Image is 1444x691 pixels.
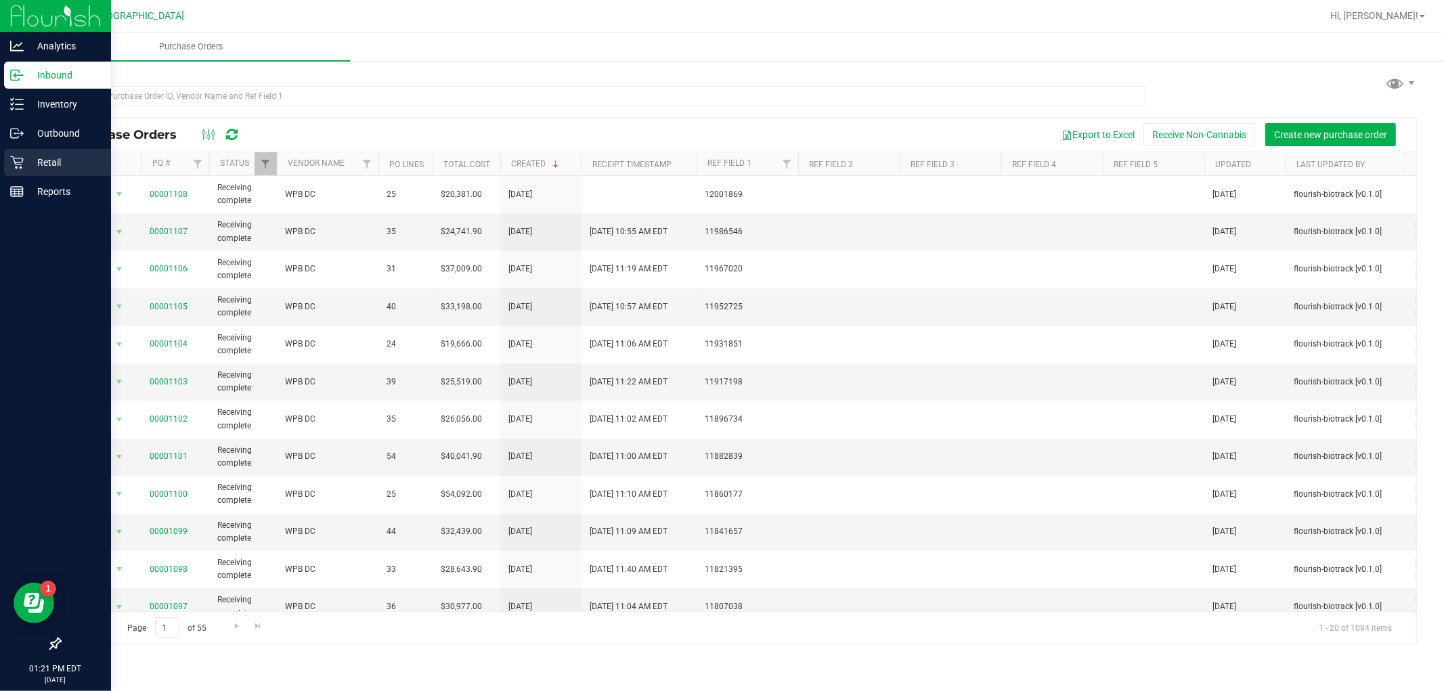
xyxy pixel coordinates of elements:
a: Filter [255,152,277,175]
span: 11807038 [705,600,790,613]
a: Vendor Name [288,158,345,168]
span: Receiving complete [217,369,269,395]
span: select [111,335,128,354]
span: 33 [387,563,424,576]
span: 12001869 [705,188,790,201]
span: flourish-biotrack [v0.1.0] [1294,488,1399,501]
span: flourish-biotrack [v0.1.0] [1294,188,1399,201]
span: 11882839 [705,450,790,463]
input: 1 [155,617,179,638]
a: PO # [152,158,170,168]
span: flourish-biotrack [v0.1.0] [1294,450,1399,463]
span: WPB DC [285,188,370,201]
span: Receiving complete [217,481,269,507]
span: [DATE] [1212,263,1236,275]
span: WPB DC [285,563,370,576]
a: Filter [776,152,798,175]
p: Inventory [24,96,105,112]
a: Ref Field 5 [1114,160,1158,169]
span: select [111,297,128,316]
a: 00001098 [150,564,188,574]
span: $20,381.00 [441,188,482,201]
span: WPB DC [285,488,370,501]
span: [GEOGRAPHIC_DATA] [92,10,185,22]
inline-svg: Outbound [10,127,24,140]
inline-svg: Analytics [10,39,24,53]
input: Search Purchase Order ID, Vendor Name and Ref Field 1 [60,86,1145,106]
p: Reports [24,183,105,200]
span: [DATE] [1212,413,1236,426]
span: [DATE] 11:19 AM EDT [590,263,668,275]
span: $40,041.90 [441,450,482,463]
span: [DATE] 11:10 AM EDT [590,488,668,501]
span: WPB DC [285,376,370,388]
span: [DATE] [508,450,532,463]
a: 00001097 [150,602,188,611]
a: Created [511,159,561,169]
span: WPB DC [285,263,370,275]
span: 11821395 [705,563,790,576]
span: $28,643.90 [441,563,482,576]
span: Receiving complete [217,219,269,244]
span: [DATE] 11:02 AM EDT [590,413,668,426]
a: 00001100 [150,489,188,499]
span: [DATE] [1212,225,1236,238]
span: $25,519.00 [441,376,482,388]
span: 35 [387,413,424,426]
button: Export to Excel [1053,123,1143,146]
span: 11917198 [705,376,790,388]
a: 00001108 [150,190,188,199]
span: [DATE] [508,488,532,501]
span: Receiving complete [217,294,269,319]
span: flourish-biotrack [v0.1.0] [1294,338,1399,351]
span: 44 [387,525,424,538]
a: 00001104 [150,339,188,349]
span: 1 - 20 of 1094 items [1308,617,1403,638]
p: 01:21 PM EDT [6,663,105,675]
span: select [111,372,128,391]
span: [DATE] [1212,600,1236,613]
span: [DATE] [1212,376,1236,388]
a: Go to the last page [248,617,268,636]
span: select [111,447,128,466]
span: Receiving complete [217,594,269,619]
a: Status [220,158,249,168]
span: $32,439.00 [441,525,482,538]
span: $37,009.00 [441,263,482,275]
span: 11860177 [705,488,790,501]
inline-svg: Retail [10,156,24,169]
span: 25 [387,488,424,501]
span: Purchase Orders [141,41,242,53]
span: 11896734 [705,413,790,426]
iframe: Resource center [14,583,54,623]
span: Receiving complete [217,257,269,282]
span: Page of 55 [116,617,218,638]
span: [DATE] [508,600,532,613]
span: flourish-biotrack [v0.1.0] [1294,376,1399,388]
a: Purchase Orders [32,32,350,61]
span: select [111,598,128,617]
span: 11967020 [705,263,790,275]
span: Receiving complete [217,332,269,357]
span: 31 [387,263,424,275]
span: [DATE] [508,413,532,426]
a: 00001101 [150,451,188,461]
span: [DATE] 11:04 AM EDT [590,600,668,613]
a: 00001099 [150,527,188,536]
button: Receive Non-Cannabis [1143,123,1255,146]
span: [DATE] 10:55 AM EDT [590,225,668,238]
a: Ref Field 3 [911,160,955,169]
a: Filter [356,152,378,175]
span: flourish-biotrack [v0.1.0] [1294,413,1399,426]
span: select [111,185,128,204]
span: [DATE] [508,300,532,313]
span: 11986546 [705,225,790,238]
span: select [111,260,128,279]
span: [DATE] [1212,450,1236,463]
span: flourish-biotrack [v0.1.0] [1294,263,1399,275]
span: [DATE] [1212,525,1236,538]
inline-svg: Inbound [10,68,24,82]
p: Outbound [24,125,105,141]
span: [DATE] 11:09 AM EDT [590,525,668,538]
a: Total Cost [443,160,490,169]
